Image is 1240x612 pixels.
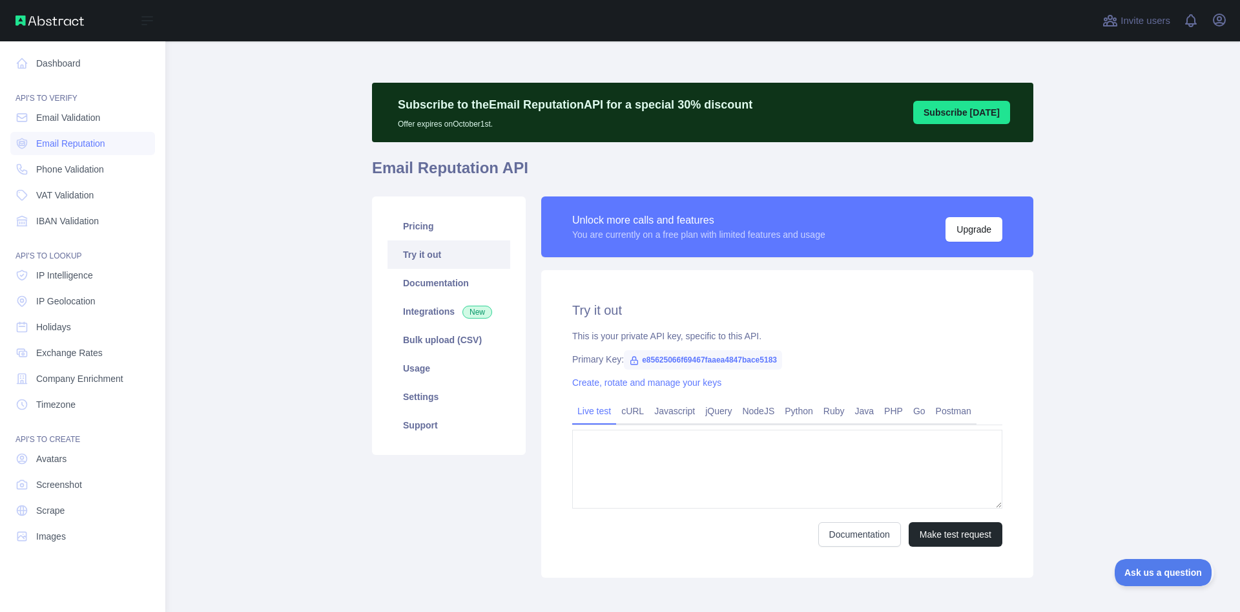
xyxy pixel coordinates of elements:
div: API'S TO LOOKUP [10,235,155,261]
span: Email Validation [36,111,100,124]
span: IP Intelligence [36,269,93,282]
p: Offer expires on October 1st. [398,114,752,129]
span: Exchange Rates [36,346,103,359]
a: Email Validation [10,106,155,129]
span: Screenshot [36,478,82,491]
a: Javascript [649,401,700,421]
span: Avatars [36,452,67,465]
a: Settings [387,383,510,411]
span: Images [36,530,66,543]
div: API'S TO CREATE [10,419,155,445]
a: Images [10,525,155,548]
p: Subscribe to the Email Reputation API for a special 30 % discount [398,96,752,114]
a: Dashboard [10,52,155,75]
span: Holidays [36,321,71,333]
a: Scrape [10,499,155,522]
span: Company Enrichment [36,372,123,385]
div: Primary Key: [572,353,1002,366]
a: Usage [387,354,510,383]
a: IP Geolocation [10,290,155,313]
a: Create, rotate and manage your keys [572,377,721,388]
a: cURL [616,401,649,421]
h2: Try it out [572,301,1002,319]
span: New [462,306,492,319]
a: Documentation [387,269,510,297]
a: PHP [879,401,908,421]
button: Upgrade [945,217,1002,242]
a: Integrations New [387,297,510,326]
a: VAT Validation [10,184,155,207]
a: IP Intelligence [10,264,155,287]
a: Phone Validation [10,158,155,181]
a: Email Reputation [10,132,155,155]
div: This is your private API key, specific to this API. [572,330,1002,343]
a: Ruby [818,401,850,421]
a: Company Enrichment [10,367,155,390]
span: Email Reputation [36,137,105,150]
a: Exchange Rates [10,341,155,364]
a: Screenshot [10,473,155,496]
a: Pricing [387,212,510,240]
a: Timezone [10,393,155,416]
a: Java [850,401,880,421]
a: IBAN Validation [10,209,155,233]
span: Timezone [36,398,76,411]
span: IBAN Validation [36,215,99,227]
span: IP Geolocation [36,295,96,308]
a: Python [780,401,818,421]
a: Live test [572,401,616,421]
button: Invite users [1100,10,1173,31]
a: Documentation [818,522,901,547]
span: Phone Validation [36,163,104,176]
a: NodeJS [737,401,780,421]
button: Make test request [909,522,1002,547]
a: Support [387,411,510,439]
h1: Email Reputation API [372,158,1033,189]
div: Unlock more calls and features [572,213,825,228]
div: You are currently on a free plan with limited features and usage [572,228,825,241]
iframe: Toggle Customer Support [1115,559,1214,586]
a: jQuery [700,401,737,421]
a: Go [908,401,931,421]
span: e85625066f69467faaea4847bace5183 [624,350,782,370]
a: Try it out [387,240,510,269]
a: Holidays [10,315,155,339]
span: Scrape [36,504,65,517]
button: Subscribe [DATE] [913,101,1010,124]
span: VAT Validation [36,189,94,202]
a: Postman [931,401,976,421]
div: API'S TO VERIFY [10,78,155,103]
a: Bulk upload (CSV) [387,326,510,354]
span: Invite users [1121,14,1170,28]
a: Avatars [10,447,155,470]
img: Abstract API [15,16,84,26]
